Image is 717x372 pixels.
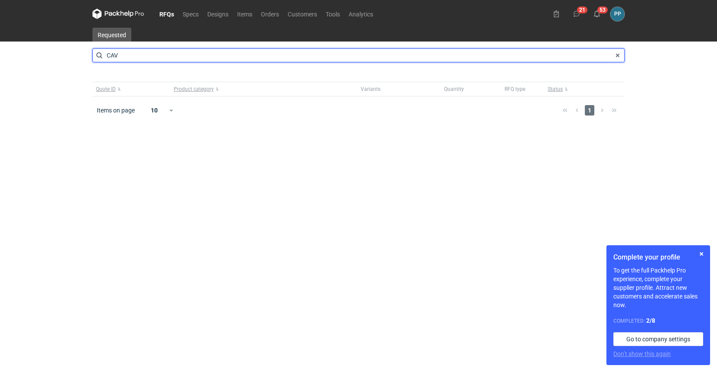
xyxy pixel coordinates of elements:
[174,86,214,93] span: Product category
[570,7,584,21] button: 21
[203,9,233,19] a: Designs
[613,350,671,358] button: Don’t show this again
[610,7,625,21] button: PP
[613,266,703,309] p: To get the full Packhelp Pro experience, complete your supplier profile. Attract new customers an...
[696,249,707,259] button: Skip for now
[444,86,464,93] span: Quantity
[544,82,622,96] button: Status
[257,9,283,19] a: Orders
[613,252,703,263] h1: Complete your profile
[283,9,321,19] a: Customers
[92,28,131,42] a: Requested
[361,86,381,93] span: Variants
[344,9,378,19] a: Analytics
[233,9,257,19] a: Items
[590,7,604,21] button: 53
[155,9,178,19] a: RFQs
[170,82,357,96] button: Product category
[646,317,655,324] strong: 2 / 8
[610,7,625,21] div: Paweł Puch
[504,86,525,93] span: RFQ type
[613,316,703,325] div: Completed:
[140,104,168,116] div: 10
[585,105,594,115] span: 1
[178,9,203,19] a: Specs
[92,82,170,96] button: Quote ID
[321,9,344,19] a: Tools
[613,332,703,346] a: Go to company settings
[92,9,144,19] svg: Packhelp Pro
[97,106,135,115] span: Items on page
[548,86,563,93] span: Status
[96,86,116,93] span: Quote ID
